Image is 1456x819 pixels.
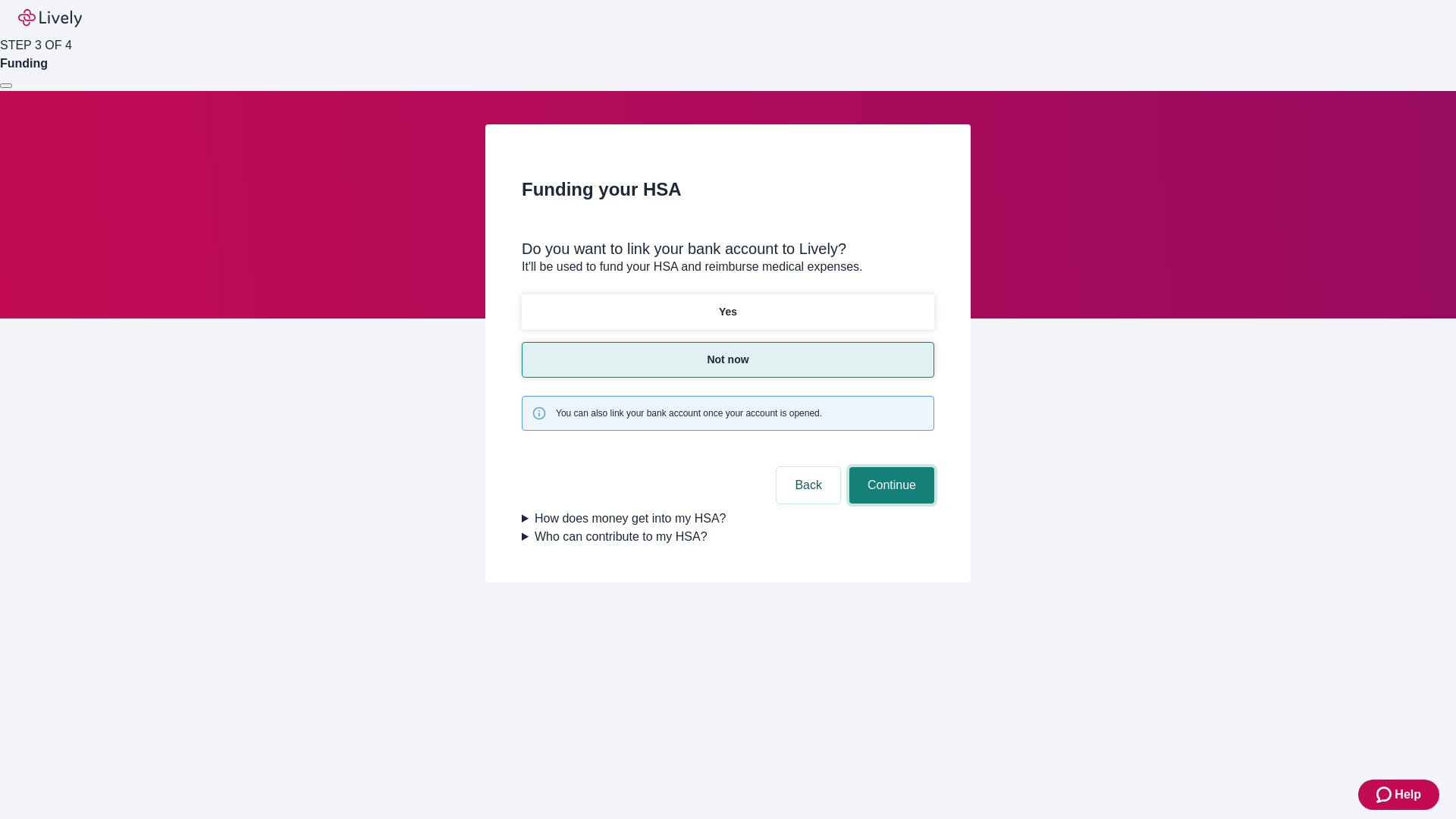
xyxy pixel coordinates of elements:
button: Back [777,467,840,504]
summary: How does money get into my HSA? [522,510,934,528]
button: Zendesk support iconHelp [1358,780,1439,810]
button: Yes [522,294,934,330]
button: Not now [522,342,934,378]
svg: Zendesk support icon [1376,786,1395,804]
p: It'll be used to fund your HSA and reimburse medical expenses. [522,258,934,276]
h2: Funding your HSA [522,176,934,203]
img: Lively [18,9,82,27]
span: Help [1395,786,1421,804]
p: Yes [719,304,737,320]
p: Not now [707,352,748,368]
span: You can also link your bank account once your account is opened. [556,406,822,420]
summary: Who can contribute to my HSA? [522,528,934,546]
button: Continue [849,467,934,504]
div: Do you want to link your bank account to Lively? [522,240,934,258]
